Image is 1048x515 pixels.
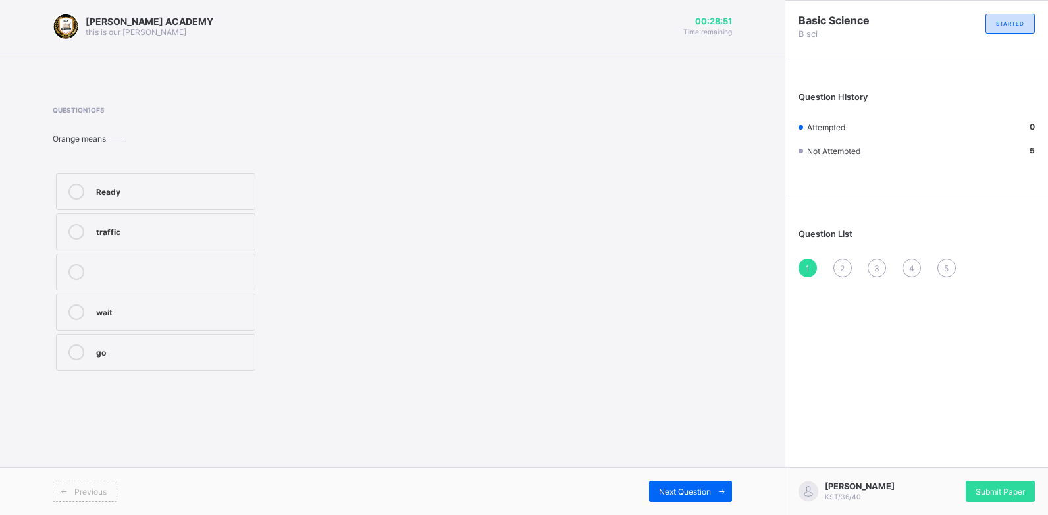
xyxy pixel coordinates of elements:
[799,229,852,239] span: Question List
[807,122,845,132] span: Attempted
[1030,122,1035,132] b: 0
[825,493,860,501] span: KST/36/40
[799,92,868,102] span: Question History
[96,184,248,197] div: Ready
[807,146,860,156] span: Not Attempted
[996,20,1024,27] span: STARTED
[825,481,895,491] span: [PERSON_NAME]
[840,263,845,273] span: 2
[74,487,107,497] span: Previous
[909,263,914,273] span: 4
[976,487,1025,497] span: Submit Paper
[944,263,949,273] span: 5
[86,27,186,37] span: this is our [PERSON_NAME]
[806,263,810,273] span: 1
[53,134,396,144] div: Orange means______
[1030,146,1035,155] b: 5
[659,487,711,497] span: Next Question
[874,263,879,273] span: 3
[683,28,732,36] span: Time remaining
[799,14,917,27] span: Basic Science
[53,106,396,114] span: Question 1 of 5
[799,29,917,39] span: B sci
[96,224,248,237] div: traffic
[96,344,248,358] div: go
[96,304,248,317] div: wait
[86,16,213,27] span: [PERSON_NAME] ACADEMY
[683,16,732,26] span: 00:28:51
